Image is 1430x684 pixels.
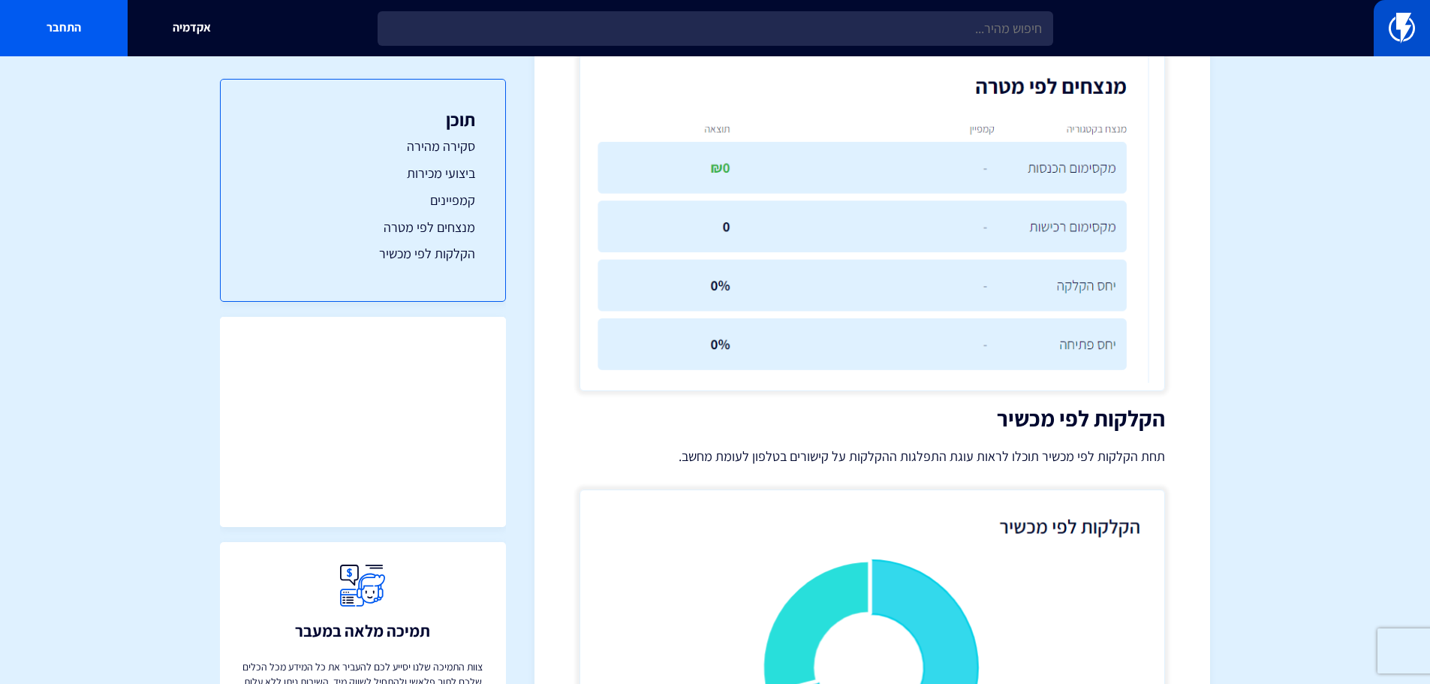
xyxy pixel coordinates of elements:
[251,137,475,156] a: סקירה מהירה
[251,191,475,210] a: קמפיינים
[378,11,1053,46] input: חיפוש מהיר...
[251,164,475,183] a: ביצועי מכירות
[251,110,475,129] h3: תוכן
[580,406,1165,431] h2: הקלקות לפי מכשיר
[580,446,1165,467] p: תחת הקלקות לפי מכשיר תוכלו לראות עוגת התפלגות ההקלקות על קישורים בטלפון לעומת מחשב.
[251,244,475,264] a: הקלקות לפי מכשיר
[295,622,430,640] h3: תמיכה מלאה במעבר
[251,218,475,237] a: מנצחים לפי מטרה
